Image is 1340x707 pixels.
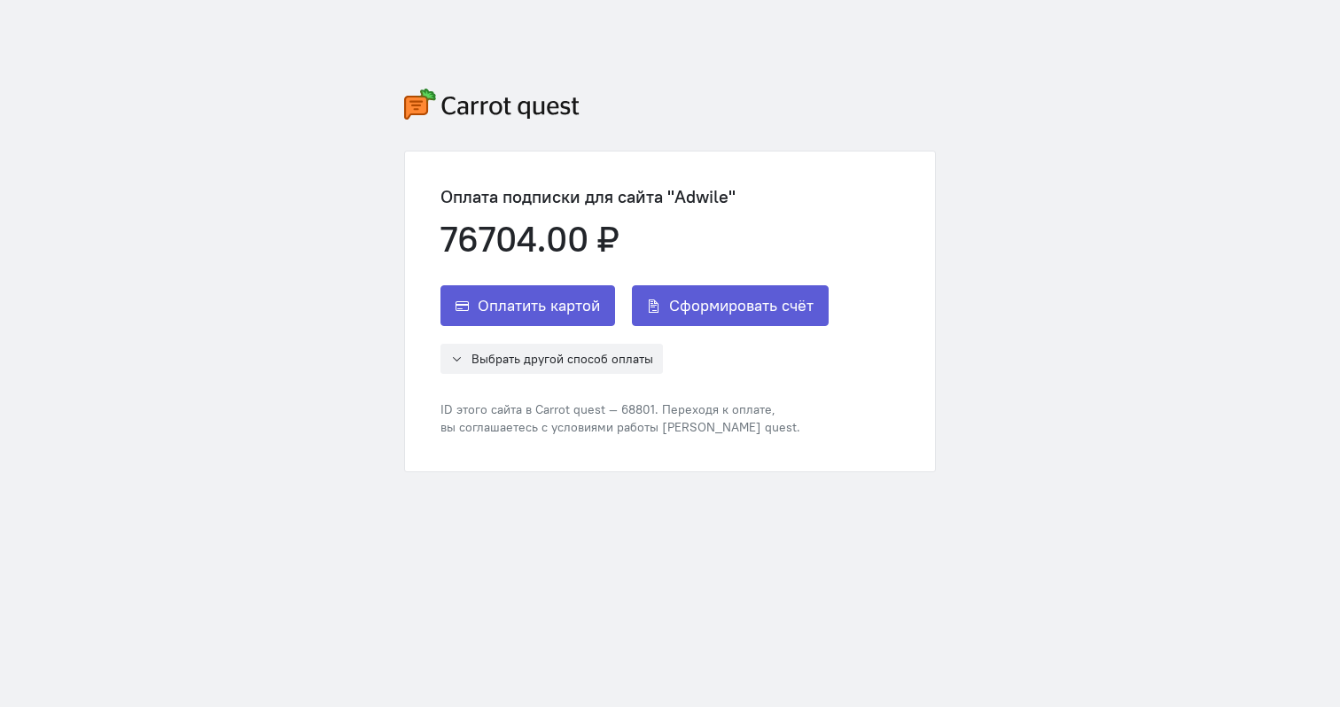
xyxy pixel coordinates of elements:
[440,220,829,259] div: 76704.00 ₽
[669,295,814,316] span: Сформировать счёт
[632,285,829,326] button: Сформировать счёт
[440,344,663,374] button: Выбрать другой способ оплаты
[404,89,580,120] img: carrot-quest-logo.svg
[440,400,829,436] div: ID этого сайта в Carrot quest — 68801. Переходя к оплате, вы соглашаетесь с условиями работы [PER...
[440,187,829,206] div: Оплата подписки для сайта "Adwile"
[478,295,600,316] span: Оплатить картой
[471,351,653,367] span: Выбрать другой способ оплаты
[440,285,615,326] button: Оплатить картой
